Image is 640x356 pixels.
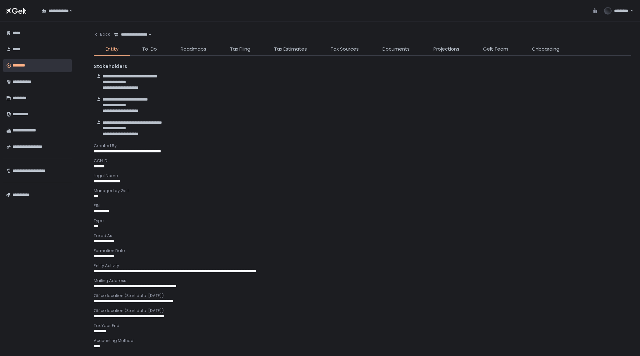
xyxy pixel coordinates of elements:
div: CCH ID [94,158,631,164]
div: Legal Name [94,173,631,179]
input: Search for option [147,32,148,38]
div: Office location (Start date: [DATE]) [94,308,631,314]
span: Tax Estimates [274,46,307,53]
span: Tax Filing [230,46,250,53]
div: Entity Activity [94,263,631,269]
div: Tax Year End [94,323,631,329]
span: Gelt Team [483,46,508,53]
div: Taxed As [94,233,631,239]
div: Accounting Method [94,338,631,344]
span: Projections [433,46,459,53]
div: Stakeholders [94,63,631,70]
div: Type [94,218,631,224]
span: Roadmaps [181,46,206,53]
span: To-Do [142,46,157,53]
span: Onboarding [532,46,559,53]
div: Managed by Gelt [94,188,631,194]
div: Back [94,32,110,37]
button: Back [94,28,110,41]
div: Search for option [110,28,152,41]
div: Created By [94,143,631,149]
span: Tax Sources [331,46,359,53]
div: Search for option [37,4,73,17]
div: Mailing Address [94,278,631,284]
div: EIN [94,203,631,209]
div: Formation Date [94,248,631,254]
span: Entity [106,46,118,53]
div: Office location (Start date: [DATE]) [94,293,631,299]
span: Documents [382,46,410,53]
